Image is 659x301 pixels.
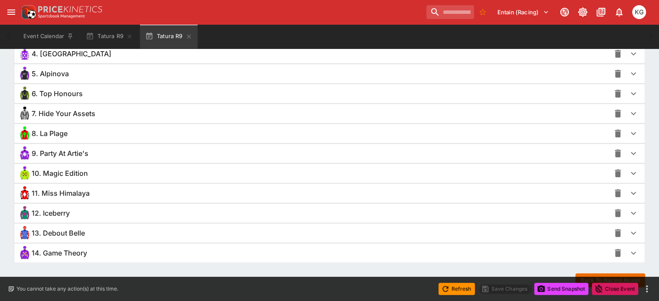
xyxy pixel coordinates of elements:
[32,129,68,138] span: 8. La Plage
[593,4,609,20] button: Documentation
[18,206,32,220] img: iceberry_64x64.png
[19,3,36,21] img: PriceKinetics Logo
[492,5,554,19] button: Select Tenant
[557,4,572,20] button: Connected to PK
[32,89,83,98] span: 6. Top Honours
[16,285,118,293] p: You cannot take any action(s) at this time.
[632,5,646,19] div: Kevin Gutschlag
[438,283,475,295] button: Refresh
[426,5,474,19] input: search
[18,24,79,49] button: Event Calendar
[18,246,32,260] img: game-theory_64x64.png
[642,284,652,294] button: more
[32,229,85,238] span: 13. Debout Belle
[32,69,69,78] span: 5. Alpinova
[611,4,627,20] button: Notifications
[32,149,88,158] span: 9. Party At Artie's
[38,14,85,18] img: Sportsbook Management
[18,186,32,200] img: miss-himalaya_64x64.png
[18,107,32,120] img: hide-your-assets_64x64.png
[32,249,87,258] span: 14. Game Theory
[32,49,111,58] span: 4. [GEOGRAPHIC_DATA]
[18,67,32,81] img: alpinova_64x64.png
[32,169,88,178] span: 10. Magic Edition
[630,3,649,22] button: Kevin Gutschlag
[38,6,102,13] img: PriceKinetics
[575,273,645,287] button: Back To Racing Assist
[592,283,638,295] button: Close Event
[32,209,70,218] span: 12. Iceberry
[18,47,32,61] img: saventino_64x64.png
[81,24,138,49] button: Tatura R9
[32,109,95,118] span: 7. Hide Your Assets
[575,4,591,20] button: Toggle light/dark mode
[18,126,32,140] img: la-plage_64x64.png
[18,146,32,160] img: party-at-artie-s_64x64.png
[534,283,588,295] button: Send Snapshot
[140,24,198,49] button: Tatura R9
[18,226,32,240] img: debout-belle_64x64.png
[476,5,490,19] button: No Bookmarks
[3,4,19,20] button: open drawer
[18,166,32,180] img: magic-edition_64x64.png
[32,189,90,198] span: 11. Miss Himalaya
[18,87,32,100] img: top-honours_64x64.png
